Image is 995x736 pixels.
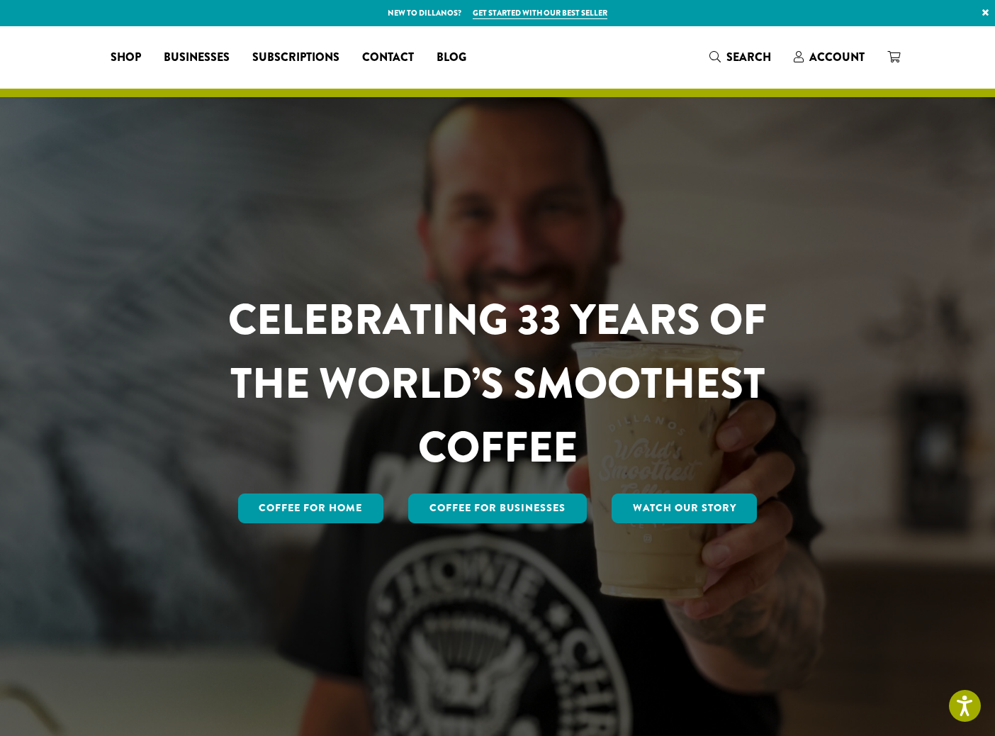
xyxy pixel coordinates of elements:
[252,49,339,67] span: Subscriptions
[408,494,587,523] a: Coffee For Businesses
[698,45,782,69] a: Search
[362,49,414,67] span: Contact
[809,49,865,65] span: Account
[111,49,141,67] span: Shop
[186,288,809,479] h1: CELEBRATING 33 YEARS OF THE WORLD’S SMOOTHEST COFFEE
[99,46,152,69] a: Shop
[726,49,771,65] span: Search
[238,494,384,523] a: Coffee for Home
[437,49,466,67] span: Blog
[612,494,758,523] a: Watch Our Story
[473,7,607,19] a: Get started with our best seller
[164,49,230,67] span: Businesses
